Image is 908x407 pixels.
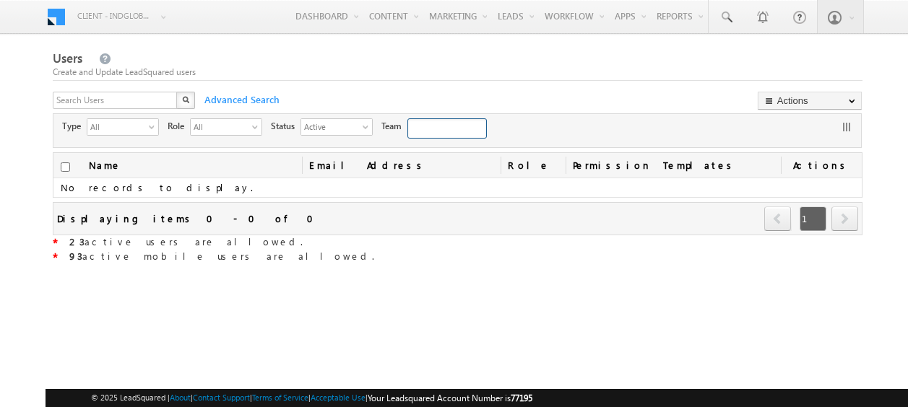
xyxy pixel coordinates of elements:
[91,391,532,405] span: © 2025 LeadSquared | | | | |
[831,206,858,231] span: next
[311,393,366,402] a: Acceptable Use
[87,119,147,134] span: All
[77,9,153,23] span: Client - indglobal2 (77195)
[170,393,191,402] a: About
[197,93,284,106] span: Advanced Search
[368,393,532,403] span: Your Leadsquared Account Number is
[69,235,85,248] strong: 23
[381,120,407,133] span: Team
[252,123,264,131] span: select
[182,96,189,103] img: Search
[363,123,374,131] span: select
[764,206,791,231] span: prev
[800,206,826,231] span: 1
[764,208,792,231] a: prev
[252,393,308,402] a: Terms of Service
[69,235,303,248] span: active users are allowed.
[57,210,322,227] div: Displaying items 0 - 0 of 0
[271,120,300,133] span: Status
[53,178,862,198] td: No records to display.
[831,208,858,231] a: next
[168,120,190,133] span: Role
[69,250,82,262] strong: 93
[193,393,250,402] a: Contact Support
[758,92,862,110] button: Actions
[53,50,82,66] span: Users
[781,153,862,178] span: Actions
[191,119,250,134] span: All
[62,120,87,133] span: Type
[501,153,566,178] a: Role
[53,92,178,109] input: Search Users
[149,123,160,131] span: select
[511,393,532,403] span: 77195
[301,119,360,134] span: Active
[82,153,129,178] a: Name
[566,153,781,178] span: Permission Templates
[69,250,374,262] span: active mobile users are allowed.
[53,66,862,79] div: Create and Update LeadSquared users
[302,153,501,178] a: Email Address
